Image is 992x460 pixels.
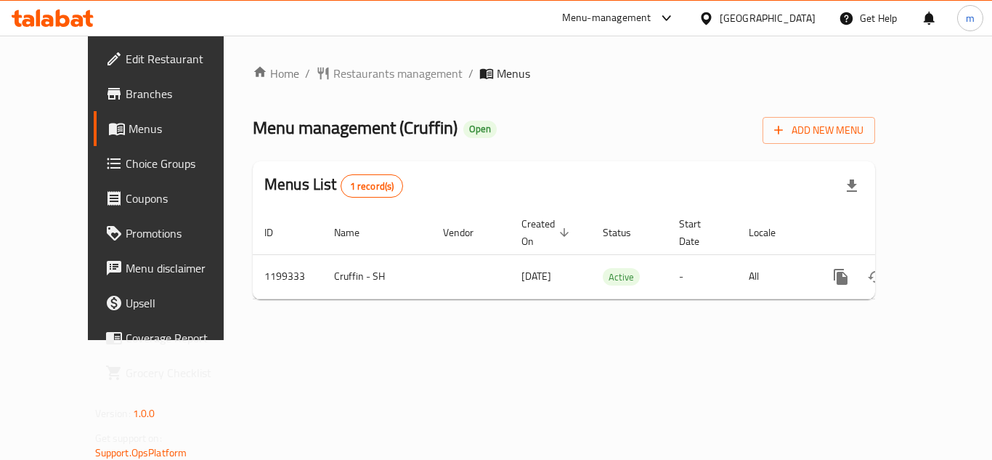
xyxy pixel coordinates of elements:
[264,174,403,198] h2: Menus List
[334,224,378,241] span: Name
[126,190,242,207] span: Coupons
[341,174,404,198] div: Total records count
[264,224,292,241] span: ID
[333,65,463,82] span: Restaurants management
[603,269,640,286] span: Active
[316,65,463,82] a: Restaurants management
[94,111,253,146] a: Menus
[774,121,863,140] span: Add New Menu
[834,169,869,203] div: Export file
[95,404,131,423] span: Version:
[667,254,737,299] td: -
[95,429,162,448] span: Get support on:
[603,224,650,241] span: Status
[94,181,253,216] a: Coupons
[126,364,242,382] span: Grocery Checklist
[94,286,253,320] a: Upsell
[322,254,431,299] td: Cruffin - SH
[824,259,858,294] button: more
[562,9,651,27] div: Menu-management
[94,146,253,181] a: Choice Groups
[253,211,975,299] table: enhanced table
[94,251,253,286] a: Menu disclaimer
[603,268,640,286] div: Active
[253,65,875,82] nav: breadcrumb
[341,179,403,193] span: 1 record(s)
[94,216,253,251] a: Promotions
[720,10,816,26] div: [GEOGRAPHIC_DATA]
[126,85,242,102] span: Branches
[497,65,530,82] span: Menus
[749,224,794,241] span: Locale
[129,120,242,137] span: Menus
[305,65,310,82] li: /
[966,10,975,26] span: m
[463,121,497,138] div: Open
[94,320,253,355] a: Coverage Report
[463,123,497,135] span: Open
[763,117,875,144] button: Add New Menu
[126,329,242,347] span: Coverage Report
[253,65,299,82] a: Home
[443,224,492,241] span: Vendor
[126,294,242,312] span: Upsell
[737,254,812,299] td: All
[858,259,893,294] button: Change Status
[812,211,975,255] th: Actions
[253,111,458,144] span: Menu management ( Cruffin )
[468,65,473,82] li: /
[521,215,574,250] span: Created On
[94,41,253,76] a: Edit Restaurant
[126,50,242,68] span: Edit Restaurant
[126,259,242,277] span: Menu disclaimer
[94,76,253,111] a: Branches
[133,404,155,423] span: 1.0.0
[94,355,253,390] a: Grocery Checklist
[126,225,242,242] span: Promotions
[679,215,720,250] span: Start Date
[126,155,242,172] span: Choice Groups
[253,254,322,299] td: 1199333
[521,267,551,286] span: [DATE]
